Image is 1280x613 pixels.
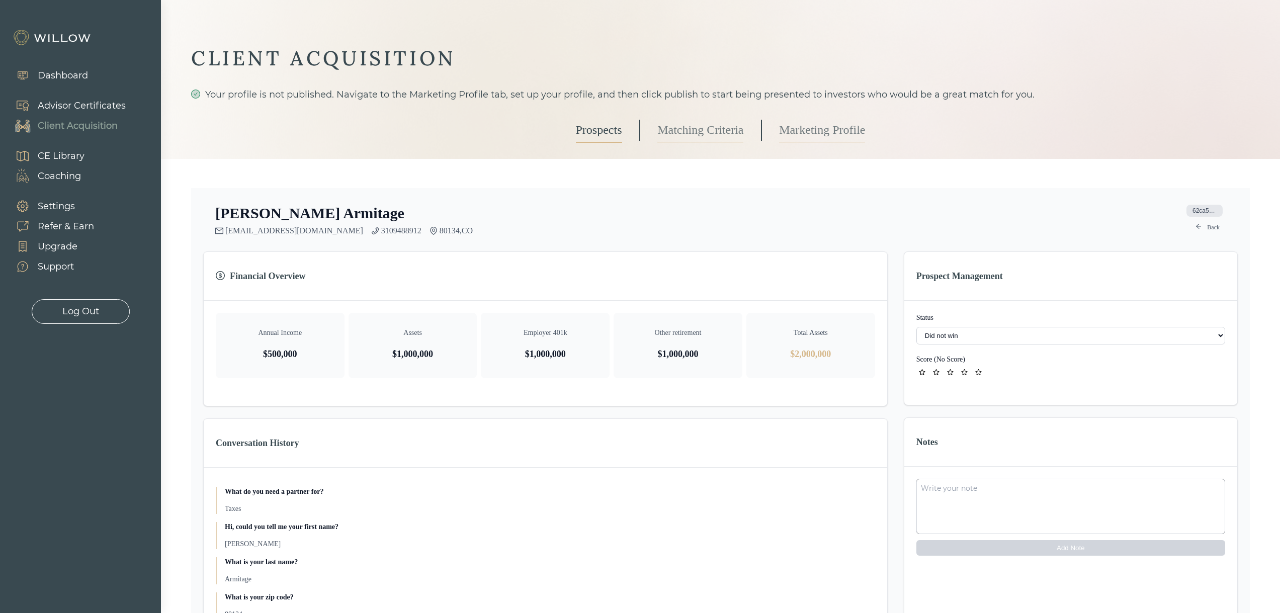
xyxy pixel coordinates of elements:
[38,200,75,213] div: Settings
[224,328,336,338] p: Annual Income
[62,305,99,318] div: Log Out
[216,271,226,281] span: dollar
[225,487,875,497] p: What do you need a partner for?
[371,227,379,235] span: phone
[225,539,875,549] p: [PERSON_NAME]
[216,269,875,283] h3: Financial Overview
[930,367,943,379] button: star
[225,226,363,235] a: [EMAIL_ADDRESS][DOMAIN_NAME]
[916,313,1225,323] label: Status
[225,557,875,567] p: What is your last name?
[945,367,957,379] button: star
[5,166,84,186] a: Coaching
[357,328,469,338] p: Assets
[1189,221,1226,233] a: arrow-leftBack
[576,118,622,143] a: Prospects
[1183,204,1226,217] button: ID
[959,367,971,379] button: star
[1196,223,1203,231] span: arrow-left
[1186,205,1223,217] span: 62ca5b3d-0ab2-4eea-93ff-2113810c35f3
[357,347,469,361] p: $1,000,000
[38,169,81,183] div: Coaching
[5,216,94,236] a: Refer & Earn
[38,149,84,163] div: CE Library
[5,96,126,116] a: Advisor Certificates
[191,90,200,99] span: check-circle
[754,347,867,361] p: $2,000,000
[916,435,1225,449] h3: Notes
[916,356,965,363] label: Score ( No Score )
[5,65,88,85] a: Dashboard
[191,87,1250,102] div: Your profile is not published. Navigate to the Marketing Profile tab, set up your profile, and th...
[38,260,74,274] div: Support
[489,328,602,338] p: Employer 401k
[622,328,734,338] p: Other retirement
[973,367,985,379] button: star
[38,220,94,233] div: Refer & Earn
[38,119,118,133] div: Client Acquisition
[225,504,875,514] p: Taxes
[916,367,928,379] button: star
[622,347,734,361] p: $1,000,000
[38,99,126,113] div: Advisor Certificates
[916,269,1225,283] h3: Prospect Management
[657,118,743,143] a: Matching Criteria
[779,118,865,143] a: Marketing Profile
[225,522,875,532] p: Hi, could you tell me your first name?
[225,592,875,602] p: What is your zip code?
[916,540,1225,556] button: Add Note
[225,574,875,584] p: Armitage
[5,116,126,136] a: Client Acquisition
[38,240,77,253] div: Upgrade
[216,436,875,450] h3: Conversation History
[381,226,421,235] a: 3109488912
[440,226,473,235] span: 80134 , CO
[13,30,93,46] img: Willow
[191,45,1250,71] div: CLIENT ACQUISITION
[224,347,336,361] p: $500,000
[5,236,94,256] a: Upgrade
[38,69,88,82] div: Dashboard
[916,355,965,365] button: ID
[215,227,223,235] span: mail
[215,204,404,222] h2: [PERSON_NAME] Armitage
[5,146,84,166] a: CE Library
[5,196,94,216] a: Settings
[430,227,438,235] span: environment
[754,328,867,338] p: Total Assets
[489,347,602,361] p: $1,000,000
